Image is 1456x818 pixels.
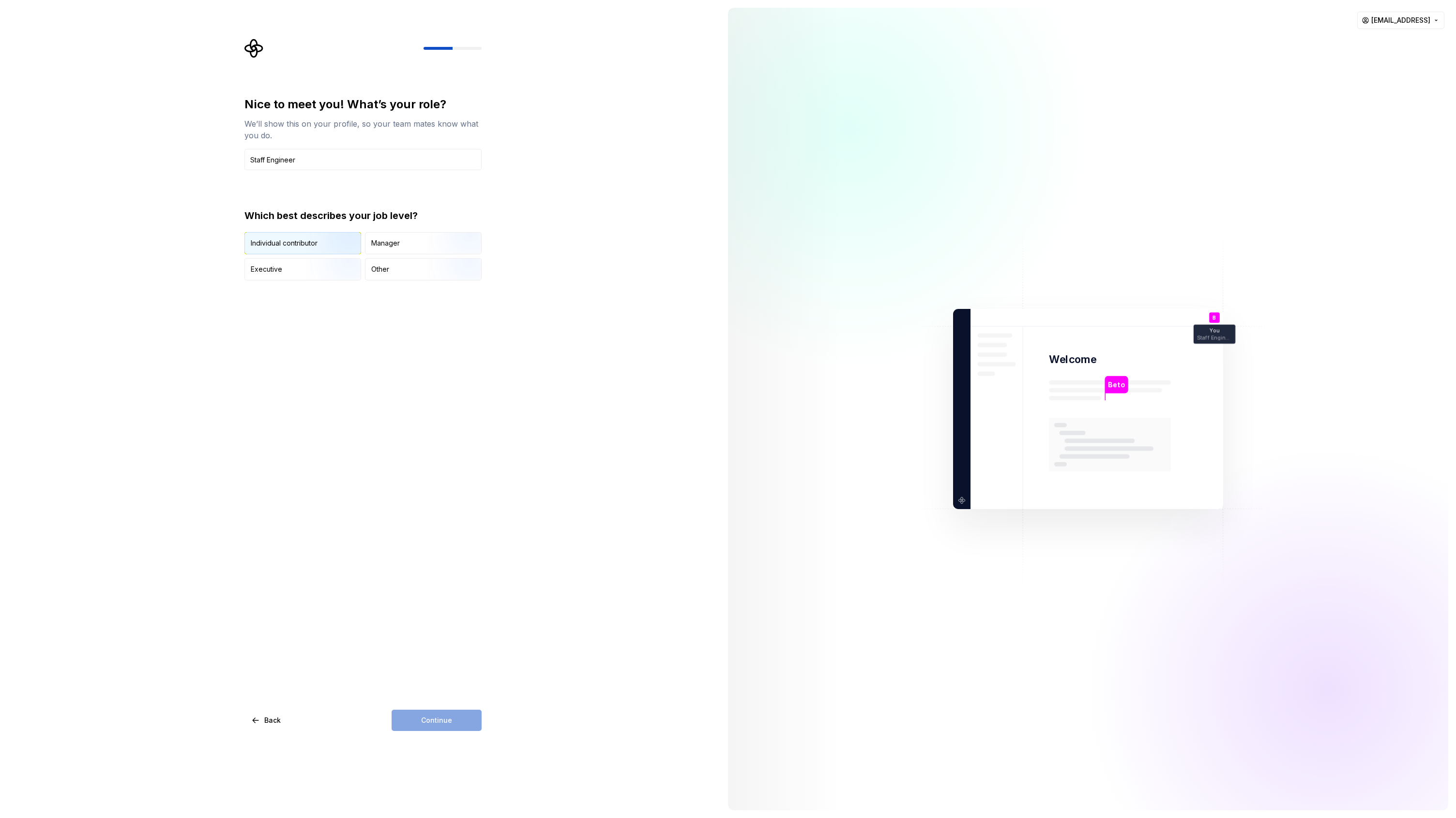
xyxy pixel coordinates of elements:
[1210,328,1219,334] p: You
[244,118,482,141] div: We’ll show this on your profile, so your team mates know what you do.
[1049,352,1096,366] p: Welcome
[1197,335,1232,340] p: Staff Engineer
[1357,12,1444,29] button: [EMAIL_ADDRESS]
[251,238,318,248] div: Individual contributor
[264,716,281,725] span: Back
[244,97,482,112] div: Nice to meet you! What’s your role?
[371,238,400,248] div: Manager
[1371,15,1430,25] span: [EMAIL_ADDRESS]
[251,264,282,274] div: Executive
[1108,380,1124,390] p: Beto
[244,710,289,731] button: Back
[244,149,482,170] input: Job title
[244,39,264,58] svg: Supernova Logo
[244,209,482,222] div: Which best describes your job level?
[1213,315,1216,321] p: B
[371,264,389,274] div: Other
